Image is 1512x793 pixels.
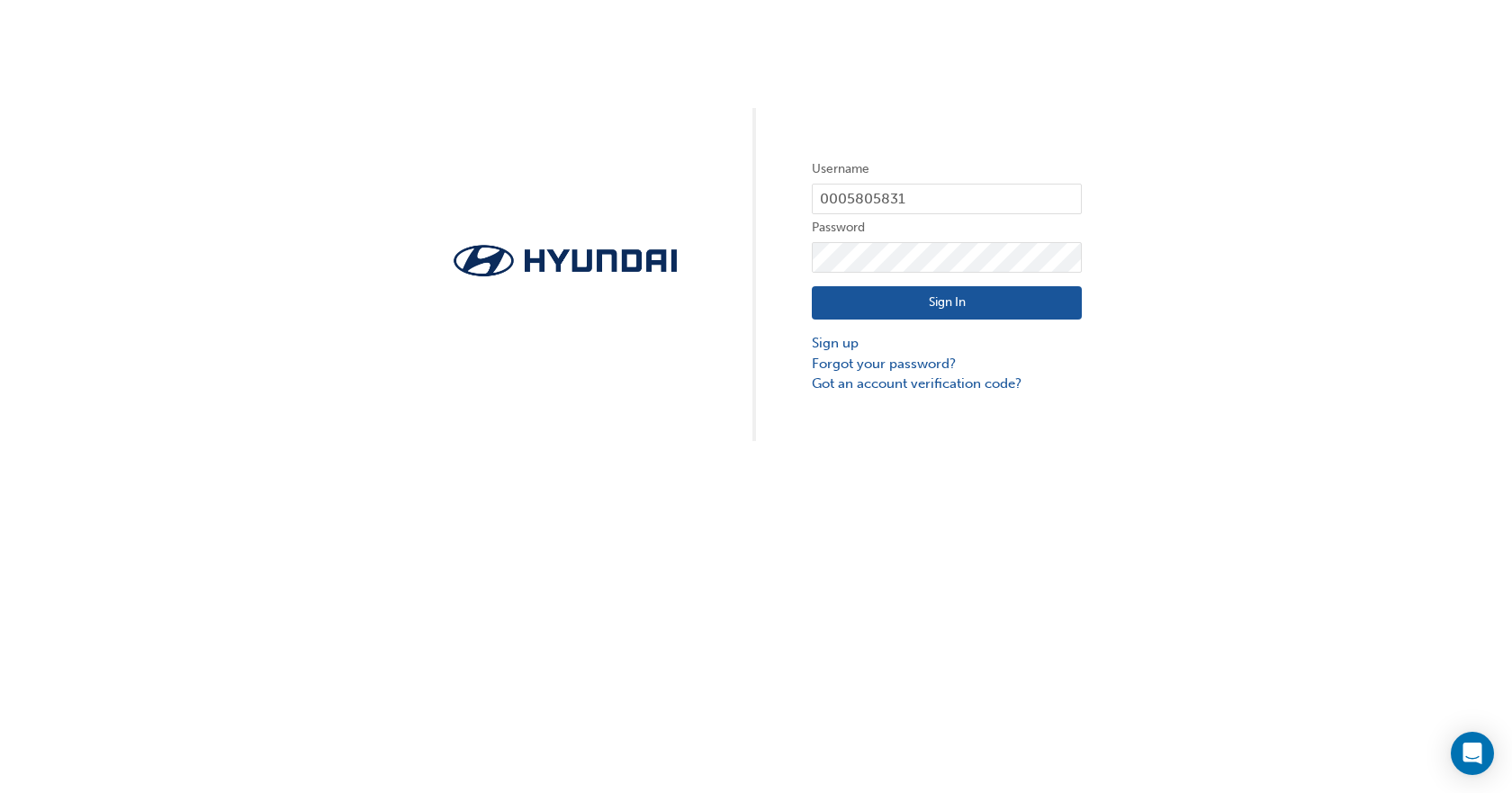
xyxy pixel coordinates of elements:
button: Sign In [812,286,1082,320]
input: Username [812,184,1082,214]
label: Username [812,158,1082,180]
a: Got an account verification code? [812,374,1082,394]
label: Password [812,217,1082,239]
a: Sign up [812,333,1082,354]
img: Trak [430,239,700,282]
div: Open Intercom Messenger [1451,732,1494,775]
a: Forgot your password? [812,354,1082,374]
